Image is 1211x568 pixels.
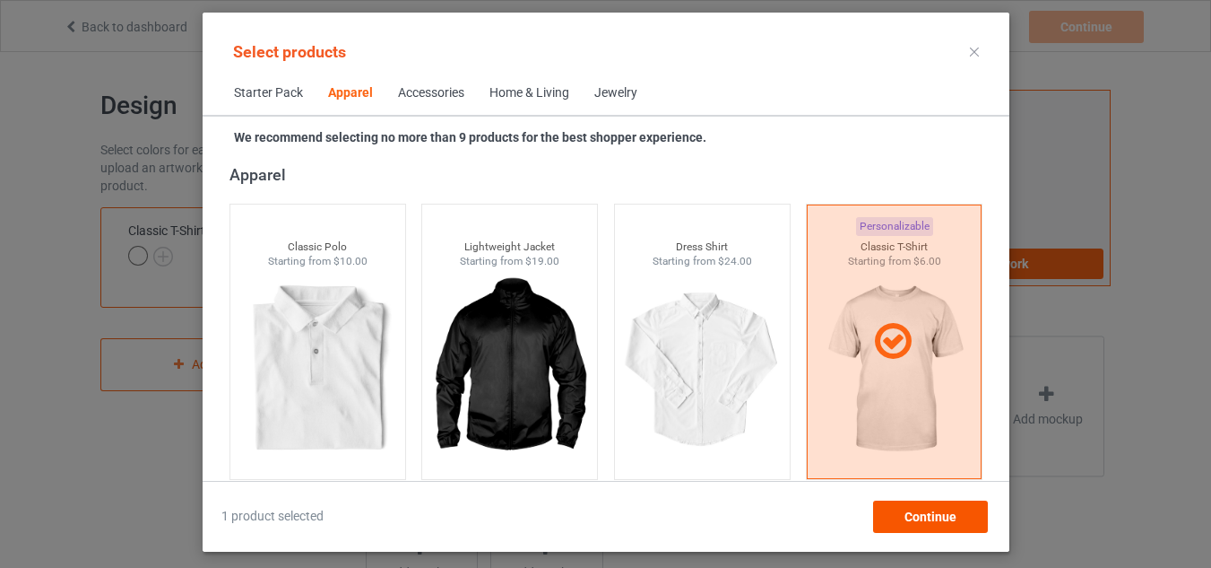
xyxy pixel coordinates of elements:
[525,255,559,267] span: $19.00
[594,84,637,102] div: Jewelry
[621,269,782,470] img: regular.jpg
[229,254,404,269] div: Starting from
[237,269,397,470] img: regular.jpg
[429,269,590,470] img: regular.jpg
[489,84,569,102] div: Home & Living
[614,254,789,269] div: Starting from
[234,130,706,144] strong: We recommend selecting no more than 9 products for the best shopper experience.
[229,240,404,255] div: Classic Polo
[872,501,987,533] div: Continue
[422,240,597,255] div: Lightweight Jacket
[229,164,990,185] div: Apparel
[717,255,751,267] span: $24.00
[233,42,346,61] span: Select products
[422,254,597,269] div: Starting from
[614,240,789,255] div: Dress Shirt
[221,72,316,115] span: Starter Pack
[904,510,956,524] span: Continue
[333,255,367,267] span: $10.00
[398,84,464,102] div: Accessories
[221,508,324,526] span: 1 product selected
[328,84,373,102] div: Apparel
